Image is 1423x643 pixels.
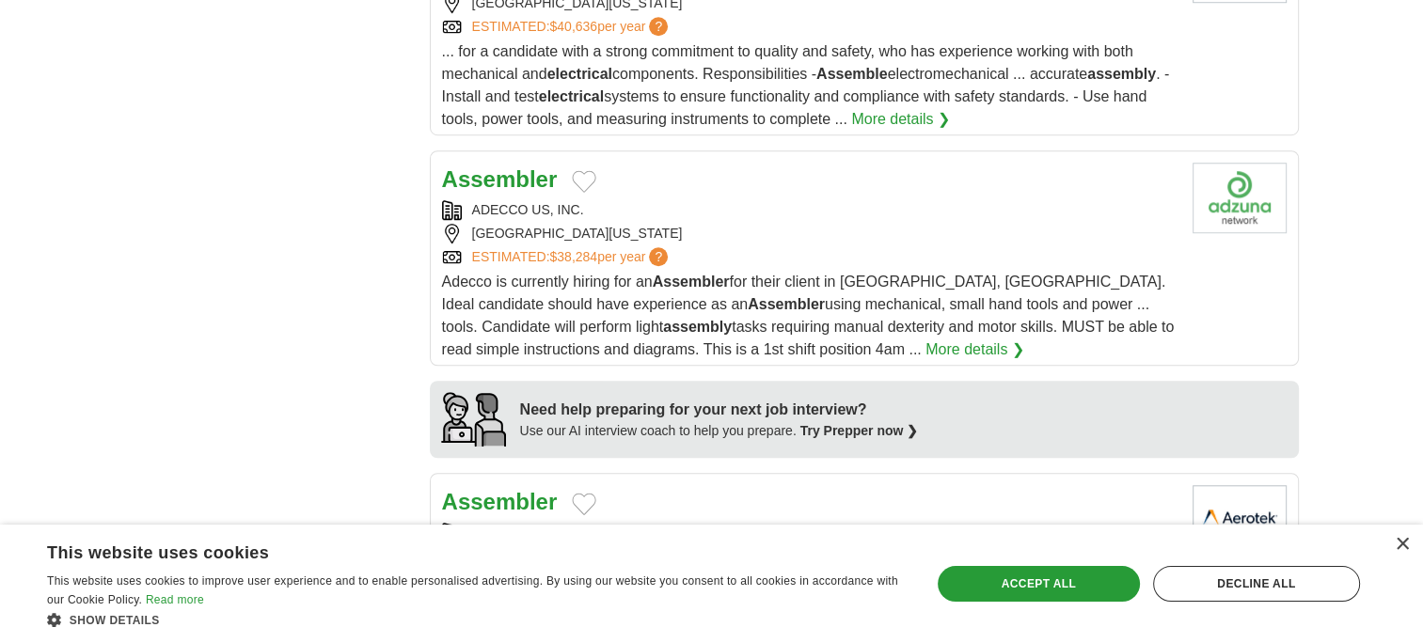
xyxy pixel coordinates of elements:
strong: Assembler [653,274,730,290]
div: Close [1395,538,1409,552]
a: Read more, opens a new window [146,593,204,606]
div: This website uses cookies [47,536,858,564]
span: ? [649,17,668,36]
strong: electrical [539,88,604,104]
span: Adecco is currently hiring for an for their client in [GEOGRAPHIC_DATA], [GEOGRAPHIC_DATA]. Ideal... [442,274,1175,357]
span: ? [649,247,668,266]
strong: assembly [1087,66,1156,82]
div: [GEOGRAPHIC_DATA][US_STATE] [442,224,1178,243]
a: ESTIMATED:$38,284per year? [472,247,672,267]
strong: Assembler [748,296,825,312]
div: Show details [47,610,905,629]
strong: assembly [663,319,732,335]
span: This website uses cookies to improve user experience and to enable personalised advertising. By u... [47,574,898,606]
img: Aerotek logo [1193,485,1287,556]
strong: Assemble [816,66,888,82]
div: Need help preparing for your next job interview? [520,399,919,421]
span: $40,636 [549,19,597,34]
a: Try Prepper now ❯ [800,423,919,438]
a: Assembler [442,166,558,192]
button: Add to favorite jobs [572,170,596,193]
img: Company logo [1193,163,1287,233]
div: ADECCO US, INC. [442,200,1178,220]
div: Use our AI interview coach to help you prepare. [520,421,919,441]
a: ESTIMATED:$40,636per year? [472,17,672,37]
a: Assembler [442,489,558,514]
a: More details ❯ [851,108,950,131]
strong: electrical [547,66,612,82]
a: More details ❯ [925,338,1024,361]
div: Decline all [1153,566,1360,602]
button: Add to favorite jobs [572,493,596,515]
span: ... for a candidate with a strong commitment to quality and safety, who has experience working wi... [442,43,1170,127]
span: Show details [70,614,160,627]
div: Accept all [938,566,1140,602]
span: $38,284 [549,249,597,264]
